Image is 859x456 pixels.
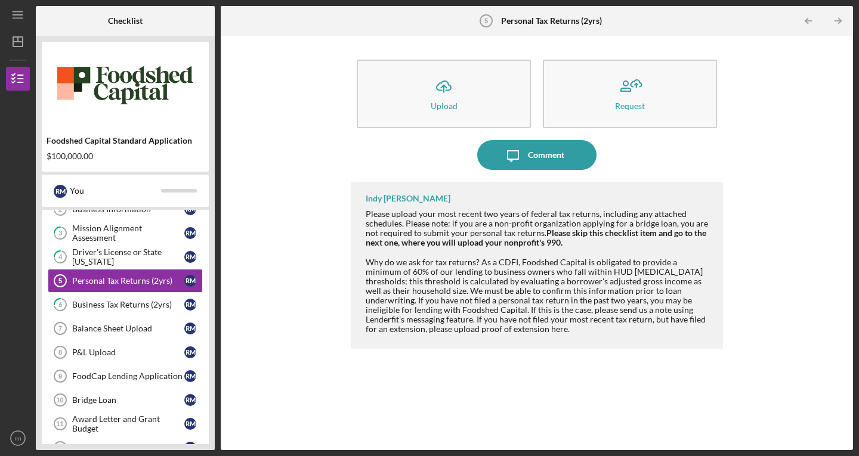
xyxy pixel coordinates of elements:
a: 10Bridge Loanrm [48,388,203,412]
a: 11Award Letter and Grant Budgetrm [48,412,203,436]
strong: Please skip this checklist item and go to the next one, where you will upload your nonprofit's 990. [366,228,706,247]
div: Indy [PERSON_NAME] [366,194,450,203]
div: Award Letter and Grant Budget [72,414,184,433]
tspan: 10 [56,396,63,404]
a: 3Mission Alignment Assessmentrm [48,221,203,245]
div: r m [184,394,196,406]
tspan: 2 [58,206,62,213]
a: 7Balance Sheet Uploadrm [48,317,203,340]
tspan: 3 [58,229,62,237]
div: Upload [431,101,458,110]
div: Why do we ask for tax returns? As a CDFI, Foodshed Capital is obligated to provide a minimum of 6... [366,258,711,334]
div: You [70,181,161,201]
b: Checklist [108,16,143,26]
tspan: 5 [484,17,488,24]
a: 8P&L Uploadrm [48,340,203,364]
b: Personal Tax Returns (2yrs) [501,16,602,26]
div: r m [184,442,196,454]
tspan: 8 [58,349,62,356]
a: 9FoodCap Lending Applicationrm [48,364,203,388]
div: r m [184,275,196,287]
div: r m [184,418,196,430]
tspan: 7 [58,325,62,332]
div: P&L Upload [72,348,184,357]
tspan: 4 [58,253,63,261]
img: Product logo [42,48,209,119]
tspan: 11 [56,420,63,427]
div: References [72,443,184,452]
div: r m [184,322,196,334]
button: Request [543,60,717,128]
div: $100,000.00 [47,151,204,161]
div: FoodCap Lending Application [72,371,184,381]
div: r m [184,370,196,382]
a: 4Driver's License or State [US_STATE]rm [48,245,203,269]
div: r m [184,251,196,263]
div: r m [54,185,67,198]
div: Please upload your most recent two years of federal tax returns, including any attached schedules... [366,209,711,247]
div: Mission Alignment Assessment [72,224,184,243]
div: Personal Tax Returns (2yrs) [72,276,184,286]
tspan: 5 [58,277,62,284]
text: rm [14,435,21,442]
div: Comment [528,140,564,170]
div: Balance Sheet Upload [72,324,184,333]
div: Foodshed Capital Standard Application [47,136,204,145]
div: Driver's License or State [US_STATE] [72,247,184,266]
button: Upload [357,60,531,128]
div: r m [184,299,196,311]
div: r m [184,346,196,358]
div: Business Tax Returns (2yrs) [72,300,184,309]
tspan: 9 [58,373,62,380]
div: Request [615,101,645,110]
a: 6Business Tax Returns (2yrs)rm [48,293,203,317]
tspan: 6 [58,301,63,309]
div: r m [184,227,196,239]
button: rm [6,426,30,450]
div: Bridge Loan [72,395,184,405]
a: 5Personal Tax Returns (2yrs)rm [48,269,203,293]
button: Comment [477,140,597,170]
